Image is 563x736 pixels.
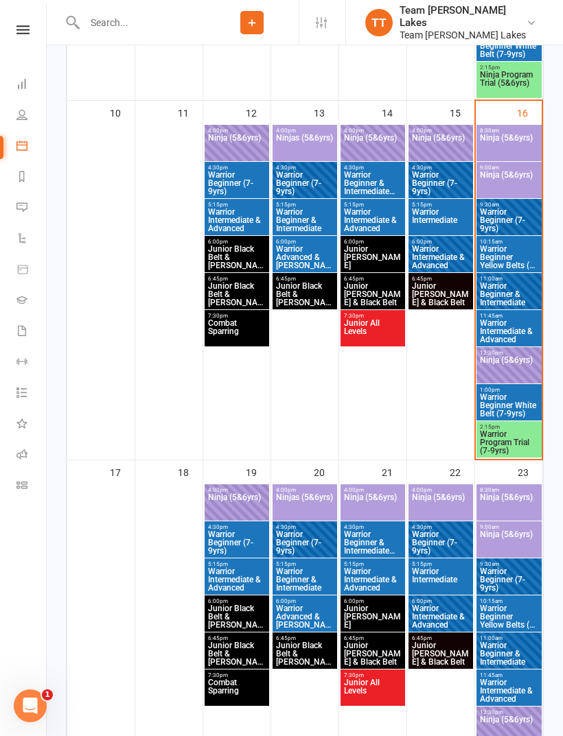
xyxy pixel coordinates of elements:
span: Combat Sparring [207,678,266,703]
span: Warrior Beginner (7-9yrs) [411,171,470,195]
span: 4:30pm [275,165,334,171]
span: 4:00pm [343,128,402,134]
span: 12:30pm [479,350,539,356]
span: Ninja (5&6yrs) [207,493,266,518]
span: Warrior Beginner Yellow Belts (7-9yrs) [479,604,539,629]
span: Ninja (5&6yrs) [479,134,539,158]
span: 5:15pm [343,202,402,208]
span: Warrior Intermediate & Advanced [411,245,470,270]
span: 6:45pm [275,635,334,641]
span: Warrior Beginner White Belt (7-9yrs) [479,34,539,58]
span: Ninja Program Trial (5&6yrs) [479,71,539,95]
div: 23 [518,460,542,483]
div: Team [PERSON_NAME] Lakes [400,29,526,41]
span: Junior Black Belt & [PERSON_NAME] [207,604,266,629]
span: Ninja (5&6yrs) [343,134,402,158]
span: Junior Black Belt & [PERSON_NAME] [207,641,266,666]
span: Warrior Beginner (7-9yrs) [207,171,266,195]
span: Warrior Beginner (7-9yrs) [411,530,470,555]
span: 6:45pm [275,276,334,282]
span: Junior Black Belt & [PERSON_NAME] [275,282,334,307]
div: Team [PERSON_NAME] Lakes [400,4,526,29]
span: 9:30am [479,202,539,208]
span: Warrior Intermediate [411,208,470,233]
span: Warrior Intermediate & Advanced [479,678,539,703]
input: Search... [80,13,205,32]
span: Warrior Beginner & Intermediate [275,208,334,233]
div: 16 [517,101,542,123]
span: 1:00pm [479,387,539,393]
span: Warrior Intermediate & Advanced [343,208,402,233]
span: Warrior Beginner White Belt (7-9yrs) [479,393,539,418]
span: Warrior Beginner & Intermediate [275,567,334,592]
span: 8:30am [479,128,539,134]
a: What's New [16,409,47,440]
span: Warrior Beginner (7-9yrs) [275,530,334,555]
span: Warrior Beginner Yellow Belts (7-9yrs) [479,245,539,270]
span: 6:45pm [207,635,266,641]
span: Warrior Beginner (7-9yrs) [479,567,539,592]
span: 6:45pm [411,635,470,641]
a: Reports [16,163,47,193]
div: 22 [450,460,474,483]
span: 4:30pm [343,165,402,171]
span: Ninja (5&6yrs) [479,493,539,518]
span: Warrior Advanced & [PERSON_NAME] [275,245,334,270]
span: Warrior Beginner & Intermediate [479,282,539,307]
span: 12:30pm [479,709,539,715]
div: TT [365,9,393,36]
div: 21 [382,460,406,483]
iframe: Intercom live chat [14,689,47,722]
span: 4:00pm [411,128,470,134]
span: 4:30pm [207,524,266,530]
span: 4:00pm [207,128,266,134]
a: Product Sales [16,255,47,286]
span: 6:45pm [343,635,402,641]
a: Calendar [16,132,47,163]
span: Ninjas (5&6yrs) [275,493,334,518]
span: 2:15pm [479,424,539,430]
span: Warrior Beginner (7-9yrs) [207,530,266,555]
div: 19 [246,460,271,483]
span: Warrior Intermediate & Advanced [343,567,402,592]
span: 11:45am [479,313,539,319]
span: 5:15pm [275,561,334,567]
span: Junior [PERSON_NAME] [343,604,402,629]
span: 11:00am [479,276,539,282]
span: Warrior Intermediate & Advanced [207,208,266,233]
span: Ninjas (5&6yrs) [275,134,334,158]
span: Warrior Intermediate & Advanced [479,319,539,344]
span: 6:00pm [275,598,334,604]
span: 6:00pm [207,598,266,604]
span: Warrior Beginner & Intermediate [479,641,539,666]
span: Ninja (5&6yrs) [343,493,402,518]
a: People [16,101,47,132]
span: 1 [42,689,53,700]
span: 7:30pm [207,313,266,319]
span: Warrior Beginner & Intermediate (Yellow & Blue Bel... [343,530,402,555]
div: 14 [382,101,406,123]
span: 5:15pm [275,202,334,208]
span: Ninja (5&6yrs) [411,134,470,158]
span: Junior Black Belt & [PERSON_NAME] [207,282,266,307]
span: 7:30pm [343,672,402,678]
span: Junior [PERSON_NAME] & Black Belt [411,282,470,307]
span: Ninja (5&6yrs) [479,171,539,195]
span: Warrior Intermediate & Advanced [411,604,470,629]
span: 4:00pm [411,487,470,493]
span: 6:45pm [411,276,470,282]
span: 4:30pm [343,524,402,530]
span: 5:15pm [207,202,266,208]
span: 4:30pm [207,165,266,171]
span: Junior All Levels [343,678,402,703]
span: 5:15pm [411,202,470,208]
span: 6:00pm [275,239,334,245]
span: 5:15pm [343,561,402,567]
div: 13 [314,101,338,123]
span: 6:00pm [411,239,470,245]
div: 20 [314,460,338,483]
span: 4:30pm [411,165,470,171]
span: Warrior Intermediate & Advanced [207,567,266,592]
div: 10 [110,101,135,123]
a: Dashboard [16,70,47,101]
